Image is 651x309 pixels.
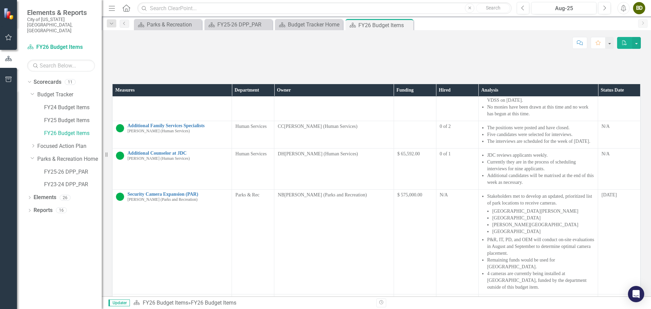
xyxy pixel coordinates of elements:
button: Search [476,3,510,13]
a: Budget Tracker Home [277,20,341,29]
td: Double-Click to Edit Right Click for Context Menu [113,189,232,294]
input: Search ClearPoint... [137,2,512,14]
li: No monies have been drawn at this time and no work has begun at this time. [487,104,594,117]
div: [PERSON_NAME] (Human Services) [284,123,357,130]
li: The positions were posted and have closed. [487,124,594,131]
span: 0 of 2 [440,124,451,129]
li: P&R, IT, PD, and OEM will conduct on-site evaluations in August and September to determine optima... [487,236,594,257]
div: » [133,299,371,307]
img: ClearPoint Strategy [3,8,15,20]
small: [PERSON_NAME] (Human Services) [127,156,190,161]
div: FY25-26 DPP_PAR [217,20,271,29]
a: FY24 Budget Items [44,104,102,112]
div: Parks & Recreation [147,20,200,29]
div: NB [278,192,284,198]
span: $ 65,592.00 [397,151,420,156]
a: Focused Action Plan [37,142,102,150]
a: FY26 Budget Items [27,43,95,51]
td: Double-Click to Edit [478,148,598,189]
td: Double-Click to Edit [598,121,640,148]
a: Reconciliation - Enhancements at [GEOGRAPHIC_DATA] [127,296,228,307]
div: FY26 Budget Items [358,21,412,30]
a: FY26 Budget Items [143,300,188,306]
a: FY25 Budget Items [44,117,102,124]
li: [GEOGRAPHIC_DATA] [492,215,594,221]
span: Search [486,5,500,11]
span: Human Services [235,151,267,156]
a: FY25-26 DPP_PAR [206,20,271,29]
li: Stakeholders met to develop an updated, prioritized list of park locations to receive cameras. [487,193,594,235]
td: Double-Click to Edit [598,148,640,189]
td: Double-Click to Edit Right Click for Context Menu [113,121,232,148]
a: Additional Family Services Specialists [127,123,228,128]
span: 0 of 1 [440,151,451,156]
div: CM [278,296,285,303]
img: On Target [116,193,124,201]
small: City of [US_STATE][GEOGRAPHIC_DATA], [GEOGRAPHIC_DATA] [27,17,95,33]
small: [PERSON_NAME] (Parks and Recreation) [127,197,197,202]
a: FY26 Budget Items [44,130,102,137]
span: Updater [108,300,130,306]
a: FY25-26 DPP_PAR [44,168,102,176]
td: Double-Click to Edit [598,189,640,294]
td: Double-Click to Edit [478,121,598,148]
li: 4 cameras are currently being installed at [GEOGRAPHIC_DATA], funded by the department outside of... [487,270,594,291]
div: N/A [601,151,637,157]
div: Open Intercom Messenger [628,286,644,302]
li: Remaining funds would be used for [GEOGRAPHIC_DATA]. [487,257,594,270]
a: Reports [34,207,53,214]
li: JDC reviews applicants weekly. [487,152,594,159]
button: Aug-25 [531,2,596,14]
li: Final Budget was submitted by Samaritan House to VDSS on [DATE]. [487,90,594,104]
div: 11 [65,79,76,85]
span: Human Services [235,124,267,129]
a: Budget Tracker [37,91,102,99]
div: CC [278,123,284,130]
a: Elements [34,194,56,201]
div: [PERSON_NAME] (Parks & Recreation) [285,296,364,303]
img: On Target [116,152,124,160]
li: Additional candidates will be matrixed at the end of this week as necessary. [487,172,594,186]
div: Budget Tracker Home [288,20,341,29]
small: [PERSON_NAME] (Human Services) [127,129,190,133]
li: The interviews are scheduled for the week of [DATE]. [487,138,594,145]
span: $ 575,000.00 [397,192,422,197]
div: 16 [56,208,67,213]
td: Double-Click to Edit [478,189,598,294]
div: DH [278,151,284,157]
img: On Target [116,124,124,132]
button: BD [633,2,645,14]
li: [PERSON_NAME][GEOGRAPHIC_DATA] [492,221,594,228]
div: 26 [60,195,71,200]
div: [PERSON_NAME] (Human Services) [285,151,358,157]
span: Elements & Reports [27,8,95,17]
a: FY23-24 DPP_PAR [44,181,102,189]
a: Parks & Recreation Home [37,155,102,163]
li: [GEOGRAPHIC_DATA] [492,228,594,235]
div: [PERSON_NAME] (Parks and Recreation) [284,192,367,198]
li: Five candidates were selected for interviews. [487,131,594,138]
li: [GEOGRAPHIC_DATA][PERSON_NAME] [492,208,594,215]
a: Additional Counselor at JDC [127,151,228,156]
a: Parks & Recreation [136,20,200,29]
div: N/A [601,123,637,130]
a: Scorecards [34,78,61,86]
li: Currently they are in the process of scheduling interviews for nine applicants. [487,159,594,172]
div: Aug-25 [534,4,594,13]
span: [DATE] [601,192,617,197]
span: Parks & Rec [235,192,259,197]
a: Security Camera Expansion (PAR) [127,192,228,197]
div: FY26 Budget Items [191,300,236,306]
td: Double-Click to Edit Right Click for Context Menu [113,148,232,189]
span: N/A [440,192,448,197]
input: Search Below... [27,60,95,72]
